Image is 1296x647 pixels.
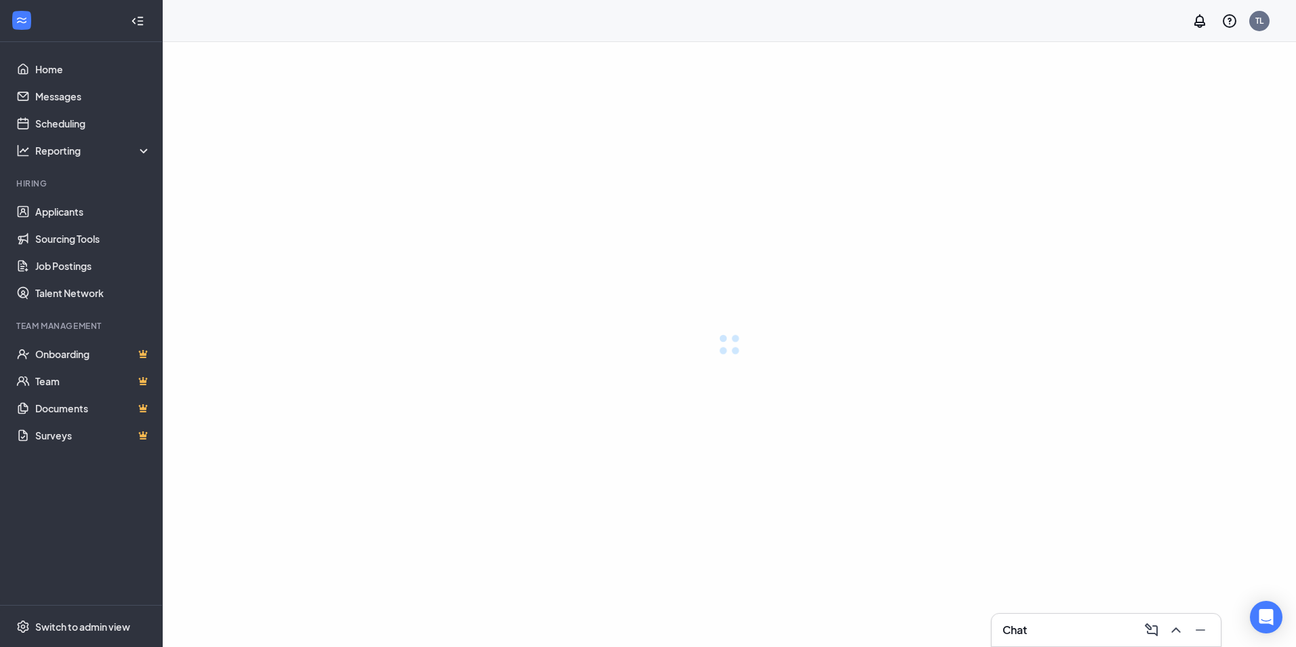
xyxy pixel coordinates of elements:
[35,368,151,395] a: TeamCrown
[35,340,151,368] a: OnboardingCrown
[35,110,151,137] a: Scheduling
[131,14,144,28] svg: Collapse
[1003,623,1027,638] h3: Chat
[16,144,30,157] svg: Analysis
[35,198,151,225] a: Applicants
[35,252,151,279] a: Job Postings
[16,178,148,189] div: Hiring
[1255,15,1263,26] div: TL
[1188,619,1210,641] button: Minimize
[1168,622,1184,638] svg: ChevronUp
[1139,619,1161,641] button: ComposeMessage
[35,225,151,252] a: Sourcing Tools
[16,620,30,633] svg: Settings
[15,14,28,27] svg: WorkstreamLogo
[1221,13,1238,29] svg: QuestionInfo
[1192,13,1208,29] svg: Notifications
[35,56,151,83] a: Home
[35,279,151,307] a: Talent Network
[1164,619,1186,641] button: ChevronUp
[35,83,151,110] a: Messages
[35,422,151,449] a: SurveysCrown
[1143,622,1160,638] svg: ComposeMessage
[16,320,148,332] div: Team Management
[35,620,130,633] div: Switch to admin view
[1192,622,1209,638] svg: Minimize
[1250,601,1282,633] div: Open Intercom Messenger
[35,395,151,422] a: DocumentsCrown
[35,144,152,157] div: Reporting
